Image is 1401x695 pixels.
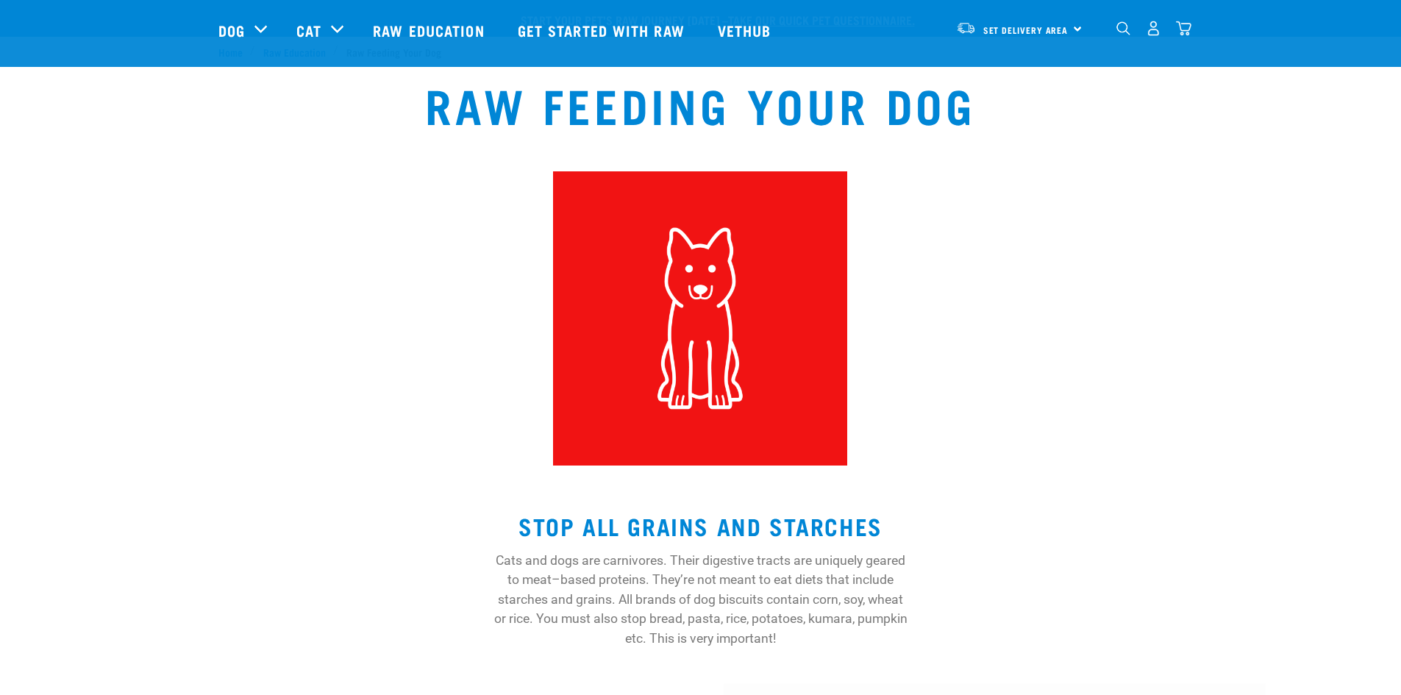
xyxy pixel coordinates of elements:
[1176,21,1191,36] img: home-icon@2x.png
[956,21,976,35] img: van-moving.png
[1146,21,1161,36] img: user.png
[358,1,502,60] a: Raw Education
[492,551,910,648] p: Cats and dogs are carnivores. Their digestive tracts are uniquely geared to meat–based proteins. ...
[1116,21,1130,35] img: home-icon-1@2x.png
[503,1,703,60] a: Get started with Raw
[492,513,910,539] h2: STOP ALL GRAINS AND STARCHES
[425,77,976,130] h1: Raw Feeding Your Dog
[296,19,321,41] a: Cat
[218,19,245,41] a: Dog
[983,27,1069,32] span: Set Delivery Area
[703,1,790,60] a: Vethub
[553,171,847,466] img: 2.png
